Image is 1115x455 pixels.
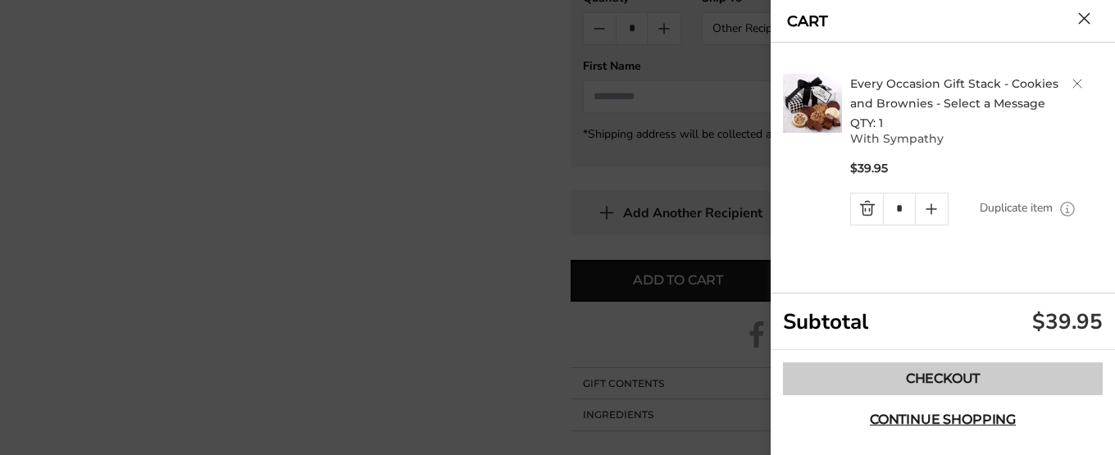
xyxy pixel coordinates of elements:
[883,193,915,225] input: Quantity Input
[13,393,170,442] iframe: Sign Up via Text for Offers
[771,293,1115,350] div: Subtotal
[850,161,888,176] span: $39.95
[783,74,842,133] img: Every Occasion Gift Stack - Cookies and Brownies - Select a Message
[851,193,883,225] a: Quantity minus button
[916,193,948,225] a: Quantity plus button
[1078,12,1090,25] button: Close cart
[850,74,1108,133] h2: QTY: 1
[850,76,1058,111] a: Every Occasion Gift Stack - Cookies and Brownies - Select a Message
[850,133,1108,144] p: With Sympathy
[787,14,828,29] a: CART
[980,199,1053,217] a: Duplicate item
[1032,307,1103,336] div: $39.95
[783,403,1103,436] button: Continue shopping
[1072,79,1082,89] a: Delete product
[783,362,1103,395] a: Checkout
[870,413,1016,426] span: Continue shopping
